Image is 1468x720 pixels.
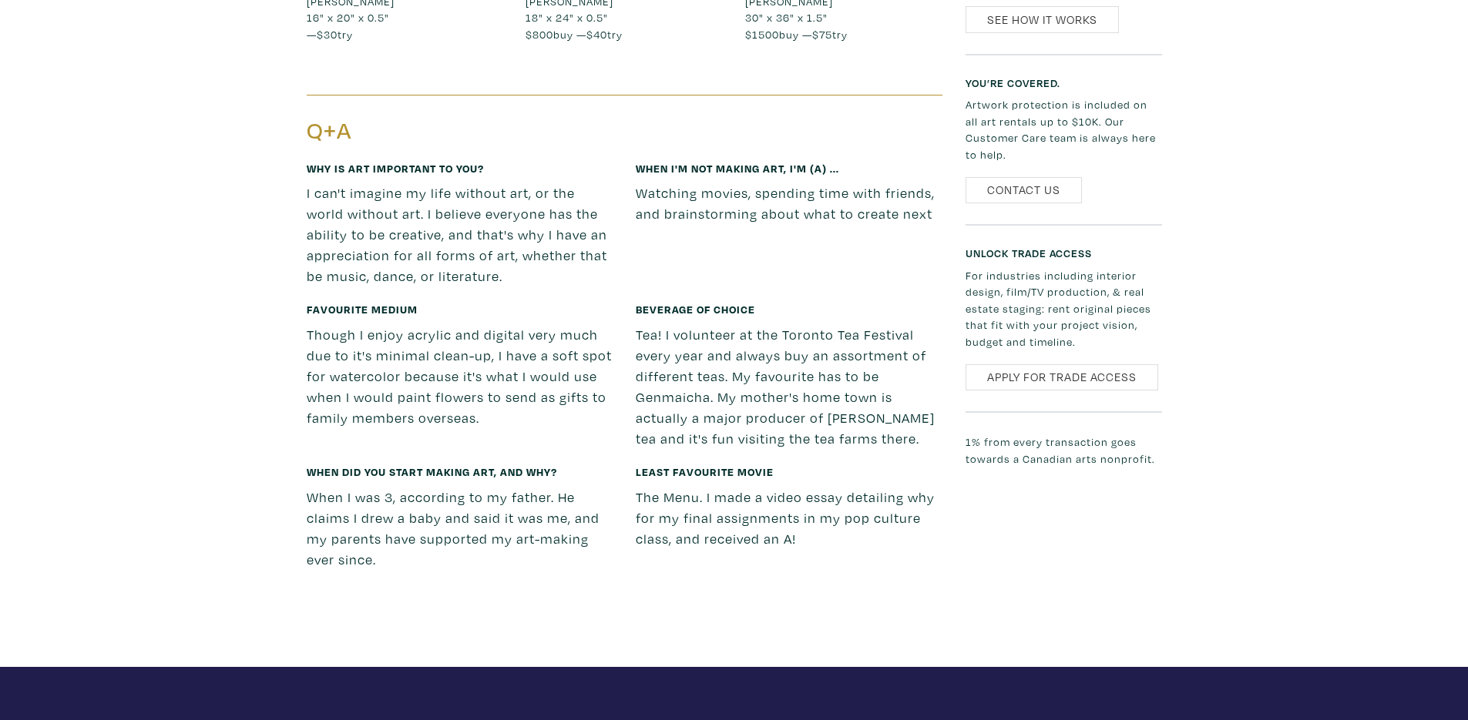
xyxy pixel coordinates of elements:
span: $1500 [745,27,779,42]
span: $40 [586,27,607,42]
p: Artwork protection is included on all art rentals up to $10K. Our Customer Care team is always he... [966,96,1162,162]
small: Beverage of choice [636,302,755,316]
p: 1% from every transaction goes towards a Canadian arts nonprofit. [966,434,1162,467]
h6: You’re covered. [966,76,1162,89]
p: Watching movies, spending time with friends, and brainstorming about what to create next [636,183,942,224]
span: — try [307,27,353,42]
h6: Unlock Trade Access [966,246,1162,260]
p: Though I enjoy acrylic and digital very much due to it's minimal clean-up, I have a soft spot for... [307,324,613,428]
p: The Menu. I made a video essay detailing why for my final assignments in my pop culture class, an... [636,487,942,549]
h3: Q+A [307,116,613,146]
a: Apply for Trade Access [966,364,1158,391]
span: $75 [812,27,832,42]
span: $30 [317,27,338,42]
p: Tea! I volunteer at the Toronto Tea Festival every year and always buy an assortment of different... [636,324,942,449]
small: Least favourite movie [636,464,774,479]
small: Why is art important to you? [307,161,484,176]
a: Contact Us [966,177,1082,204]
p: I can't imagine my life without art, or the world without art. I believe everyone has the ability... [307,183,613,286]
span: 16" x 20" x 0.5" [307,10,389,25]
p: When I was 3, according to my father. He claims I drew a baby and said it was me, and my parents ... [307,487,613,570]
span: 18" x 24" x 0.5" [526,10,608,25]
span: buy — try [526,27,623,42]
small: When I'm not making art, I'm (a) ... [636,161,839,176]
span: buy — try [745,27,848,42]
a: See How It Works [966,6,1119,33]
p: For industries including interior design, film/TV production, & real estate staging: rent origina... [966,267,1162,350]
small: Favourite medium [307,302,418,316]
span: 30" x 36" x 1.5" [745,10,828,25]
span: $800 [526,27,553,42]
small: When did you start making art, and why? [307,464,557,479]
